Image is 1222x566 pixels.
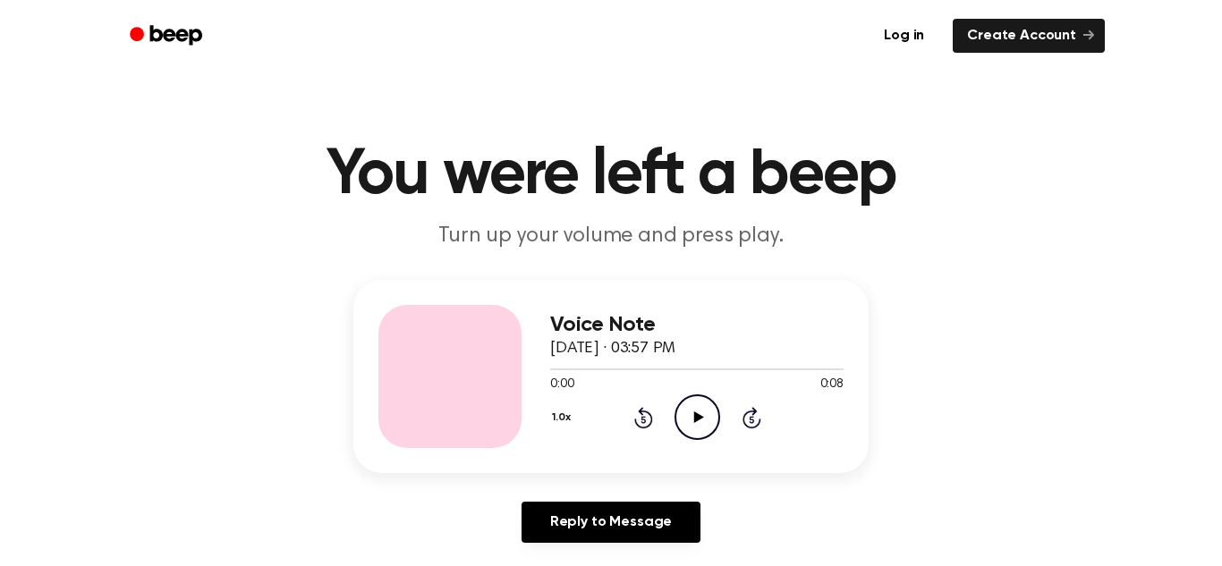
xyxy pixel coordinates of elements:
h1: You were left a beep [153,143,1069,207]
h3: Voice Note [550,313,844,337]
a: Create Account [953,19,1105,53]
a: Beep [117,19,218,54]
span: 0:00 [550,376,573,394]
span: 0:08 [820,376,844,394]
a: Log in [866,15,942,56]
p: Turn up your volume and press play. [267,222,955,251]
button: 1.0x [550,402,577,433]
span: [DATE] · 03:57 PM [550,341,675,357]
a: Reply to Message [522,502,700,543]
